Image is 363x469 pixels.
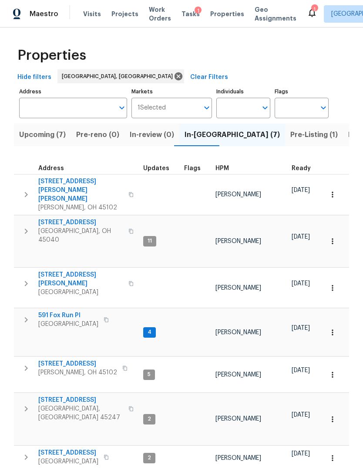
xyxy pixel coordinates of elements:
span: [STREET_ADDRESS][PERSON_NAME] [38,270,123,288]
label: Address [19,89,127,94]
span: Work Orders [149,5,171,23]
span: [PERSON_NAME] [215,455,261,461]
span: [DATE] [292,187,310,193]
label: Markets [131,89,212,94]
span: [GEOGRAPHIC_DATA], [GEOGRAPHIC_DATA] [62,72,176,81]
span: 591 Fox Run Pl [38,311,98,320]
span: [PERSON_NAME] [215,329,261,335]
span: In-[GEOGRAPHIC_DATA] (7) [185,129,280,141]
span: [STREET_ADDRESS] [38,359,117,368]
span: [STREET_ADDRESS] [38,396,123,404]
span: [DATE] [292,451,310,457]
span: [DATE] [292,367,310,373]
span: [DATE] [292,234,310,240]
span: [DATE] [292,281,310,287]
span: Upcoming (7) [19,129,66,141]
span: 11 [144,237,155,245]
label: Flags [275,89,329,94]
span: Visits [83,10,101,18]
span: [STREET_ADDRESS] [38,218,123,227]
span: [DATE] [292,412,310,418]
span: Flags [184,165,201,171]
span: 5 [144,371,154,378]
span: Tasks [181,11,200,17]
span: Address [38,165,64,171]
span: [GEOGRAPHIC_DATA], [GEOGRAPHIC_DATA] 45247 [38,404,123,422]
span: [PERSON_NAME], OH 45102 [38,368,117,377]
span: 2 [144,454,155,462]
button: Clear Filters [187,69,232,86]
div: [GEOGRAPHIC_DATA], [GEOGRAPHIC_DATA] [57,69,184,83]
span: Ready [292,165,311,171]
div: 1 [311,5,317,14]
span: 2 [144,415,155,423]
span: [PERSON_NAME], OH 45102 [38,203,123,212]
span: [DATE] [292,325,310,331]
span: [PERSON_NAME] [215,416,261,422]
span: [GEOGRAPHIC_DATA] [38,288,123,297]
span: [GEOGRAPHIC_DATA], OH 45040 [38,227,123,244]
span: [PERSON_NAME] [215,238,261,244]
span: Maestro [30,10,58,18]
button: Open [317,102,329,114]
span: Properties [210,10,244,18]
span: Clear Filters [190,72,228,83]
span: 1 Selected [138,104,166,112]
button: Open [201,102,213,114]
span: [PERSON_NAME] [215,192,261,198]
span: Projects [111,10,138,18]
span: [PERSON_NAME] [215,372,261,378]
span: [STREET_ADDRESS] [38,448,98,457]
span: Pre-Listing (1) [290,129,338,141]
span: [GEOGRAPHIC_DATA] [38,457,98,466]
span: Hide filters [17,72,51,83]
span: Updates [143,165,169,171]
span: Properties [17,51,86,60]
div: 1 [195,7,202,15]
span: Geo Assignments [255,5,296,23]
button: Hide filters [14,69,55,86]
button: Open [259,102,271,114]
div: Earliest renovation start date (first business day after COE or Checkout) [292,165,319,171]
button: Open [116,102,128,114]
span: [PERSON_NAME] [215,285,261,291]
span: [GEOGRAPHIC_DATA] [38,320,98,329]
span: [STREET_ADDRESS][PERSON_NAME][PERSON_NAME] [38,177,123,203]
label: Individuals [216,89,270,94]
span: Pre-reno (0) [76,129,119,141]
span: HPM [215,165,229,171]
span: 4 [144,329,155,336]
span: In-review (0) [130,129,174,141]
